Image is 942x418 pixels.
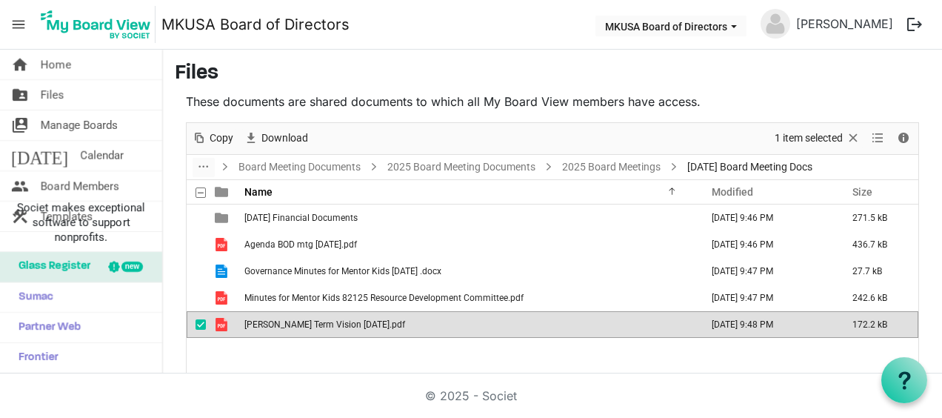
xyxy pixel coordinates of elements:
td: 242.6 kB is template cell column header Size [837,285,918,311]
p: These documents are shared documents to which all My Board View members have access. [186,93,919,110]
td: is template cell column header type [206,205,240,231]
span: Home [41,50,71,79]
button: logout [899,9,930,40]
a: 2025 Board Meetings [559,158,664,176]
span: [DATE] [11,141,68,170]
td: is template cell column header type [206,311,240,338]
td: checkbox [187,205,206,231]
span: 1 item selected [773,129,844,147]
td: Governance Minutes for Mentor Kids 8-21-25 .docx is template cell column header Name [240,258,696,285]
span: Manage Boards [41,110,118,140]
td: September 10, 2025 9:47 PM column header Modified [696,285,837,311]
span: Governance Minutes for Mentor Kids [DATE] .docx [244,266,441,276]
td: September 10, 2025 9:47 PM column header Modified [696,258,837,285]
span: Board Members [41,171,119,201]
span: [DATE] Financial Documents [244,213,358,223]
span: [PERSON_NAME] Term Vision [DATE].pdf [244,319,405,330]
div: Clear selection [769,123,866,154]
span: home [11,50,29,79]
button: Selection [772,129,863,147]
div: Copy [187,123,238,154]
td: Agenda BOD mtg Sept 16 2025.pdf is template cell column header Name [240,231,696,258]
a: My Board View Logo [36,6,161,43]
span: Name [244,186,273,198]
td: 9-16-25 Financial Documents is template cell column header Name [240,205,696,231]
a: Board Meeting Documents [235,158,364,176]
span: Societ makes exceptional software to support nonprofits. [7,200,156,245]
td: 172.2 kB is template cell column header Size [837,311,918,338]
span: Calendar [80,141,124,170]
span: Modified [712,186,753,198]
h3: Files [175,62,930,87]
span: Sumac [11,282,53,312]
span: Partner Web [11,313,81,342]
a: 2025 Board Meeting Documents [384,158,538,176]
button: Download [241,129,311,147]
td: checkbox [187,231,206,258]
span: Glass Register [11,252,90,282]
span: Size [852,186,872,198]
img: no-profile-picture.svg [761,9,790,39]
a: © 2025 - Societ [425,388,517,403]
span: people [11,171,29,201]
button: MKUSA Board of Directors dropdownbutton [595,16,746,36]
td: checkbox [187,258,206,285]
span: Copy [208,129,235,147]
button: View dropdownbutton [869,129,886,147]
td: MK Long Term Vision 9-8-25.pdf is template cell column header Name [240,311,696,338]
button: Copy [190,129,236,147]
span: menu [4,10,33,39]
div: Download [238,123,313,154]
td: September 10, 2025 9:46 PM column header Modified [696,205,837,231]
td: is template cell column header type [206,231,240,258]
span: Frontier [11,343,59,373]
button: Details [894,129,914,147]
td: checkbox [187,285,206,311]
td: 436.7 kB is template cell column header Size [837,231,918,258]
span: Download [260,129,310,147]
td: September 10, 2025 9:48 PM column header Modified [696,311,837,338]
span: Agenda BOD mtg [DATE].pdf [244,239,357,250]
td: September 10, 2025 9:46 PM column header Modified [696,231,837,258]
td: checkbox [187,311,206,338]
img: My Board View Logo [36,6,156,43]
td: is template cell column header type [206,285,240,311]
span: [DATE] Board Meeting Docs [684,158,815,176]
td: is template cell column header type [206,258,240,285]
div: Details [891,123,916,154]
span: Files [41,80,64,110]
td: Minutes for Mentor Kids 82125 Resource Development Committee.pdf is template cell column header Name [240,285,696,311]
td: 27.7 kB is template cell column header Size [837,258,918,285]
span: folder_shared [11,80,29,110]
span: Minutes for Mentor Kids 82125 Resource Development Committee.pdf [244,293,524,303]
td: 271.5 kB is template cell column header Size [837,205,918,231]
button: dropdownbutton [193,158,215,177]
div: View [866,123,891,154]
span: switch_account [11,110,29,140]
a: MKUSA Board of Directors [161,10,350,39]
div: new [121,262,143,272]
a: [PERSON_NAME] [790,9,899,39]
